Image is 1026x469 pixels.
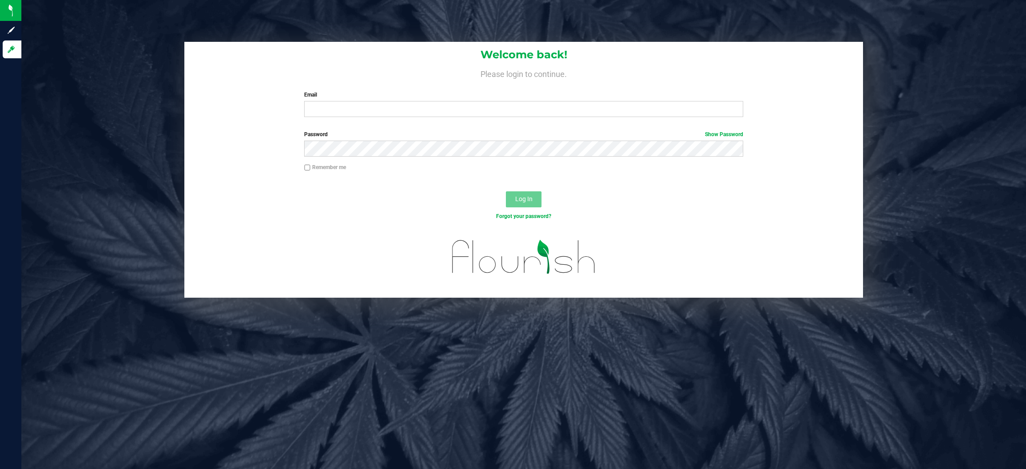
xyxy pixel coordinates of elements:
input: Remember me [304,165,310,171]
span: Password [304,131,328,137]
label: Email [304,91,743,99]
inline-svg: Log in [7,45,16,54]
button: Log In [506,191,541,207]
label: Remember me [304,163,346,171]
img: flourish_logo.svg [439,230,609,284]
inline-svg: Sign up [7,26,16,35]
a: Show Password [705,131,743,137]
h1: Welcome back! [184,49,863,61]
h4: Please login to continue. [184,68,863,78]
a: Forgot your password? [496,213,551,219]
span: Log In [515,195,533,202]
